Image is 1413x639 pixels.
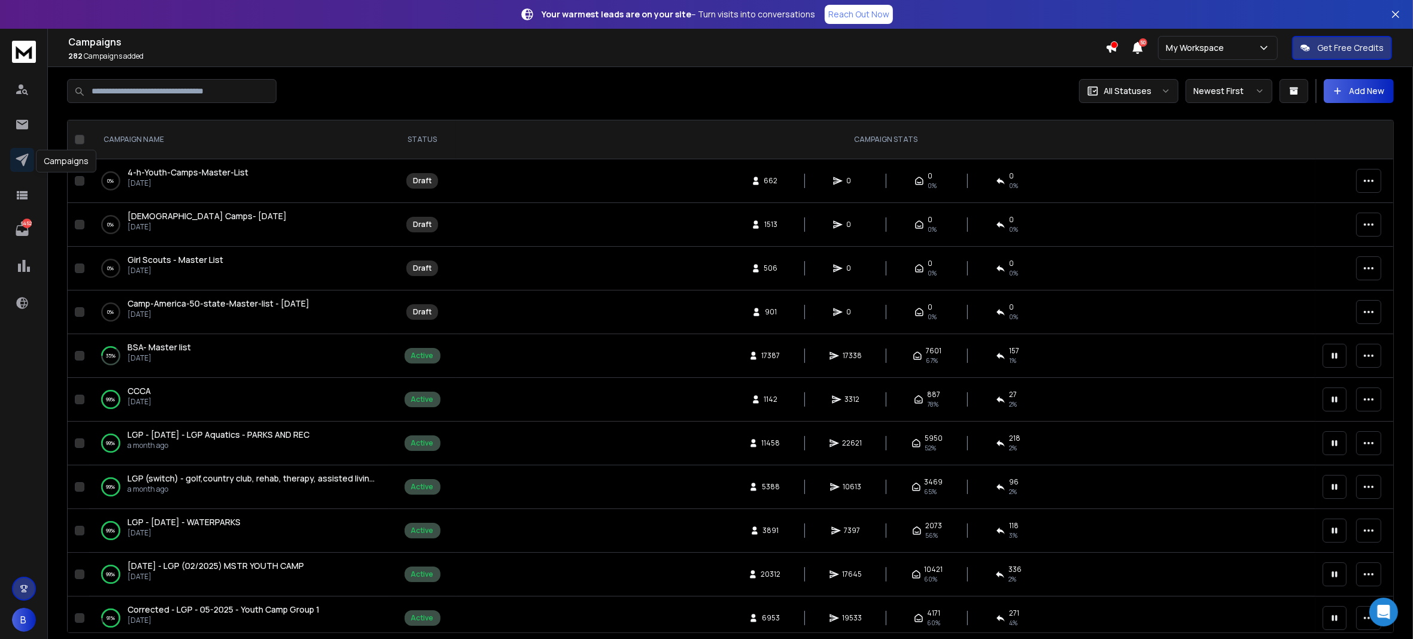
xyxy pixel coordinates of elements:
th: CAMPAIGN STATS [456,120,1315,159]
td: 0%Camp-America-50-state-Master-list - [DATE][DATE] [89,290,388,334]
p: 99 % [107,393,116,405]
p: 99 % [107,525,116,537]
span: 6953 [762,613,780,623]
p: 99 % [107,481,116,493]
span: 7397 [844,526,861,535]
div: Draft [413,264,432,273]
span: 50 [1139,38,1147,47]
th: CAMPAIGN NAME [89,120,388,159]
span: 19533 [843,613,862,623]
span: 22621 [843,438,862,448]
span: 78 % [927,399,938,409]
div: Active [411,395,434,404]
span: 0 [1009,171,1014,181]
p: [DATE] [127,222,287,232]
a: Reach Out Now [825,5,893,24]
button: Newest First [1186,79,1272,103]
p: 99 % [107,437,116,449]
a: CCCA [127,385,151,397]
div: Active [411,482,434,492]
span: 2 % [1008,574,1016,584]
span: 1513 [764,220,777,229]
p: 0 % [108,306,114,318]
a: LGP (switch) - golf,country club, rehab, therapy, assisted living-swimming-pool - [DATE] [127,473,376,484]
span: 0 [846,307,858,317]
p: a month ago [127,484,376,494]
span: 0 [928,215,932,225]
td: 99%[DATE] - LGP (02/2025) MSTR YOUTH CAMP[DATE] [89,553,388,596]
div: Draft [413,176,432,186]
p: [DATE] [127,616,320,625]
p: 0 % [108,175,114,187]
span: 11458 [762,438,780,448]
a: BSA- Master list [127,341,191,353]
button: Add New [1324,79,1394,103]
td: 99%LGP (switch) - golf,country club, rehab, therapy, assisted living-swimming-pool - [DATE]a mont... [89,465,388,509]
span: CCCA [127,385,151,396]
div: Draft [413,307,432,317]
span: 10421 [925,565,943,574]
span: 506 [764,264,778,273]
span: 0 [1009,259,1014,268]
button: B [12,608,36,632]
span: 0 [846,264,858,273]
span: 0 [1009,302,1014,312]
span: 65 % [925,487,937,496]
span: 2 % [1009,487,1017,496]
span: 271 [1009,608,1019,618]
span: 17645 [843,570,862,579]
span: 56 % [925,531,938,540]
span: 4 % [1009,618,1017,628]
span: 20312 [761,570,781,579]
td: 35%BSA- Master list[DATE] [89,334,388,378]
a: LGP - [DATE] - LGP Aquatics - PARKS AND REC [127,429,309,441]
th: STATUS [388,120,456,159]
span: 0% [1009,268,1018,278]
span: [DEMOGRAPHIC_DATA] Camps- [DATE] [127,210,287,222]
span: 887 [927,390,940,399]
a: Corrected - LGP - 05-2025 - Youth Camp Group 1 [127,604,320,616]
p: 99 % [107,568,116,580]
span: 3469 [925,477,943,487]
a: Girl Scouts - Master List [127,254,223,266]
span: Girl Scouts - Master List [127,254,223,265]
p: [DATE] [127,397,151,407]
td: 99%LGP - [DATE] - LGP Aquatics - PARKS AND RECa month ago [89,422,388,465]
a: Camp-America-50-state-Master-list - [DATE] [127,298,309,310]
div: Active [411,570,434,579]
span: 0 [1009,215,1014,225]
p: [DATE] [127,310,309,319]
p: 0 % [108,219,114,231]
p: 0 % [108,262,114,274]
span: 0% [928,312,937,322]
span: 157 [1009,346,1019,356]
a: [DATE] - LGP (02/2025) MSTR YOUTH CAMP [127,560,304,572]
a: [DEMOGRAPHIC_DATA] Camps- [DATE] [127,210,287,222]
p: My Workspace [1166,42,1229,54]
span: 17338 [843,351,862,361]
span: 2 % [1009,443,1017,453]
span: 662 [764,176,778,186]
span: 1142 [764,395,778,404]
p: [DATE] [127,572,304,582]
td: 0%4-h-Youth-Camps-Master-List[DATE] [89,159,388,203]
span: 2 % [1009,399,1017,409]
p: [DATE] [127,353,191,363]
img: logo [12,41,36,63]
span: 0 [928,171,932,181]
span: LGP - [DATE] - WATERPARKS [127,516,241,528]
p: [DATE] [127,266,223,275]
span: 1 % [1009,356,1016,365]
h1: Campaigns [68,35,1105,49]
p: Reach Out Now [828,8,889,20]
span: 96 [1009,477,1019,487]
span: 118 [1009,521,1019,531]
span: 0% [1009,312,1018,322]
div: Active [411,613,434,623]
p: 6452 [22,219,32,228]
p: All Statuses [1104,85,1151,97]
span: 901 [765,307,777,317]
